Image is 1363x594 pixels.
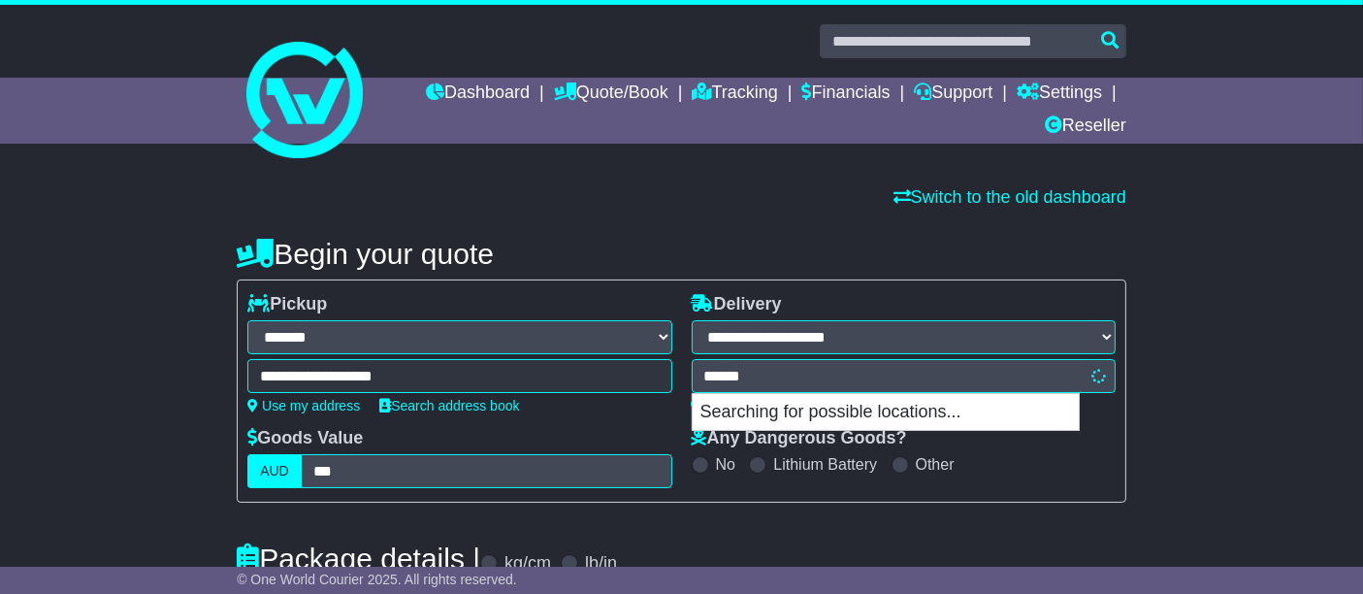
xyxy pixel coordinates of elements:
a: Quote/Book [554,78,668,111]
a: Use my address [247,398,360,413]
typeahead: Please provide city [692,359,1116,393]
a: Search address book [379,398,519,413]
h4: Begin your quote [237,238,1126,270]
span: © One World Courier 2025. All rights reserved. [237,572,517,587]
a: Dashboard [426,78,530,111]
label: kg/cm [504,553,551,575]
h4: Package details | [237,543,480,575]
a: Reseller [1045,111,1126,144]
label: AUD [247,454,302,488]
label: Any Dangerous Goods? [692,428,907,449]
label: lb/in [585,553,617,575]
a: Financials [802,78,891,111]
label: Goods Value [247,428,363,449]
label: Delivery [692,294,782,315]
a: Tracking [693,78,778,111]
a: Support [914,78,992,111]
label: Lithium Battery [773,455,877,474]
label: Pickup [247,294,327,315]
a: Settings [1017,78,1102,111]
label: Other [916,455,955,474]
label: No [716,455,735,474]
a: Switch to the old dashboard [893,187,1126,207]
p: Searching for possible locations... [693,394,1079,431]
